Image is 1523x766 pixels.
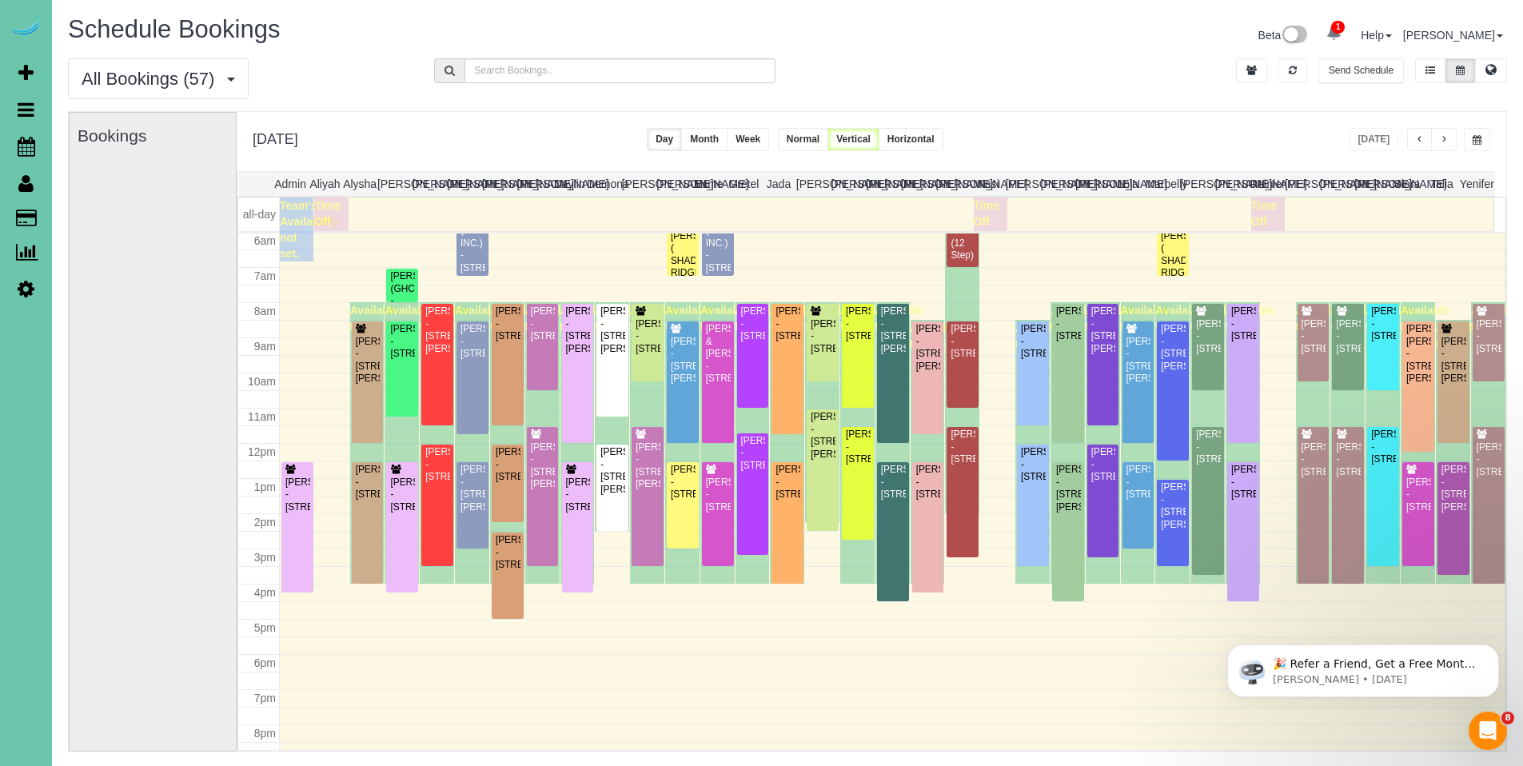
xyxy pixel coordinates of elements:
iframe: Intercom notifications message [1203,611,1523,723]
div: [PERSON_NAME] - [STREET_ADDRESS][PERSON_NAME] [810,411,835,461]
span: Available time [1366,304,1414,333]
span: Available time [700,304,749,333]
th: [PERSON_NAME] [796,172,831,196]
div: [PERSON_NAME] - [STREET_ADDRESS][PERSON_NAME] [1090,305,1116,355]
div: [PERSON_NAME] - [STREET_ADDRESS][PERSON_NAME] [880,305,906,355]
div: [PERSON_NAME] - [STREET_ADDRESS][PERSON_NAME] [1160,481,1186,531]
h2: [DATE] [253,128,298,148]
th: [PERSON_NAME] [1354,172,1389,196]
div: [PERSON_NAME] - [STREET_ADDRESS] [1195,318,1221,355]
div: [PERSON_NAME] - [STREET_ADDRESS] [950,323,975,360]
th: Talia [1425,172,1460,196]
div: [PERSON_NAME] - [STREET_ADDRESS][PERSON_NAME] [670,336,696,385]
div: [PERSON_NAME] - [STREET_ADDRESS][PERSON_NAME] [460,464,485,513]
span: 9am [254,340,276,353]
th: [PERSON_NAME] [1006,172,1041,196]
span: All Bookings (57) [82,69,222,89]
button: Horizontal [879,128,943,151]
a: [PERSON_NAME] [1403,29,1503,42]
th: [PERSON_NAME] [447,172,482,196]
th: Aliyah [308,172,343,196]
th: Gretel [727,172,762,196]
span: 8pm [254,727,276,740]
th: [PERSON_NAME] [517,172,552,196]
div: [PERSON_NAME] - [STREET_ADDRESS] [1126,464,1151,501]
span: Available time [736,304,784,333]
iframe: Intercom live chat [1469,712,1507,750]
th: [PERSON_NAME] [1320,172,1355,196]
div: [PERSON_NAME] (GHC) - [STREET_ADDRESS] [389,270,415,320]
div: [PERSON_NAME] - [STREET_ADDRESS] [1230,464,1256,501]
div: [PERSON_NAME] - [STREET_ADDRESS] [1370,429,1396,465]
div: [PERSON_NAME] - [STREET_ADDRESS] [950,429,975,465]
span: Available time [1471,304,1520,333]
th: Jada [761,172,796,196]
th: [PERSON_NAME] [622,172,657,196]
div: [PERSON_NAME] - [STREET_ADDRESS] [670,464,696,501]
a: Beta [1258,29,1308,42]
span: Time Off [1251,199,1277,228]
th: [PERSON_NAME] [831,172,867,196]
span: 8am [254,305,276,317]
div: [PERSON_NAME] - [STREET_ADDRESS] [1335,441,1361,478]
div: [PERSON_NAME] - [STREET_ADDRESS][PERSON_NAME] [565,305,591,355]
div: [PERSON_NAME] - [STREET_ADDRESS] [530,305,556,342]
div: [PERSON_NAME] - [STREET_ADDRESS] [845,305,871,342]
th: [PERSON_NAME] [935,172,971,196]
div: [PERSON_NAME] - [STREET_ADDRESS] [810,318,835,355]
span: 1pm [254,481,276,493]
span: Available time [1330,304,1379,333]
span: Available time [1190,304,1239,333]
span: Available time [1155,304,1204,333]
a: 1 [1318,16,1350,51]
th: [PERSON_NAME] [866,172,901,196]
div: [PERSON_NAME] - [STREET_ADDRESS][PERSON_NAME] [1126,336,1151,385]
div: [PERSON_NAME] - [STREET_ADDRESS] [285,477,310,513]
span: 7pm [254,692,276,704]
th: Yenifer [1459,172,1494,196]
span: Available time [1121,304,1170,333]
div: [PERSON_NAME] - [STREET_ADDRESS][PERSON_NAME] [355,336,381,385]
div: [PERSON_NAME] [PERSON_NAME] - [STREET_ADDRESS][PERSON_NAME] [1405,323,1431,385]
button: Month [681,128,728,151]
img: Automaid Logo [10,16,42,38]
th: [PERSON_NAME] [377,172,413,196]
th: Alysha [342,172,377,196]
th: Lola [1110,172,1146,196]
div: [PERSON_NAME] - [STREET_ADDRESS] [495,446,520,483]
th: Reinier [1250,172,1285,196]
div: [PERSON_NAME] - [STREET_ADDRESS] [1405,477,1431,513]
div: [PERSON_NAME] - [STREET_ADDRESS][PERSON_NAME] [600,305,625,355]
div: [PERSON_NAME] - [STREET_ADDRESS] [389,323,415,360]
div: [PERSON_NAME] - [STREET_ADDRESS] [1476,441,1501,478]
div: [PERSON_NAME] - [STREET_ADDRESS] [1055,305,1081,342]
th: [PERSON_NAME] [901,172,936,196]
th: [PERSON_NAME] [1215,172,1250,196]
div: [PERSON_NAME] - [STREET_ADDRESS][PERSON_NAME] [600,446,625,496]
input: Search Bookings.. [464,58,776,83]
th: Admin [273,172,308,196]
div: [PERSON_NAME] - [STREET_ADDRESS] [635,318,660,355]
span: Available time [665,304,714,333]
div: [PERSON_NAME] - [STREET_ADDRESS] [1301,441,1326,478]
button: Week [727,128,769,151]
button: Vertical [827,128,879,151]
div: [PERSON_NAME] - [STREET_ADDRESS] [1230,305,1256,342]
div: [PERSON_NAME] - [STREET_ADDRESS][PERSON_NAME] [1160,323,1186,373]
span: 1 [1331,21,1345,34]
div: [PERSON_NAME] - [STREET_ADDRESS] [1476,318,1501,355]
span: Available time [1401,304,1449,333]
div: [PERSON_NAME] & [PERSON_NAME] - [STREET_ADDRESS] [705,323,731,385]
th: [PERSON_NAME] [413,172,448,196]
img: New interface [1281,26,1307,46]
div: [PERSON_NAME] - [STREET_ADDRESS] [425,446,450,483]
span: 3pm [254,551,276,564]
div: [PERSON_NAME] - [STREET_ADDRESS][PERSON_NAME] [1441,336,1466,385]
span: 10am [248,375,276,388]
button: Normal [778,128,828,151]
th: Daylin [552,172,587,196]
th: Kasi [971,172,1006,196]
span: 12pm [248,445,276,458]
